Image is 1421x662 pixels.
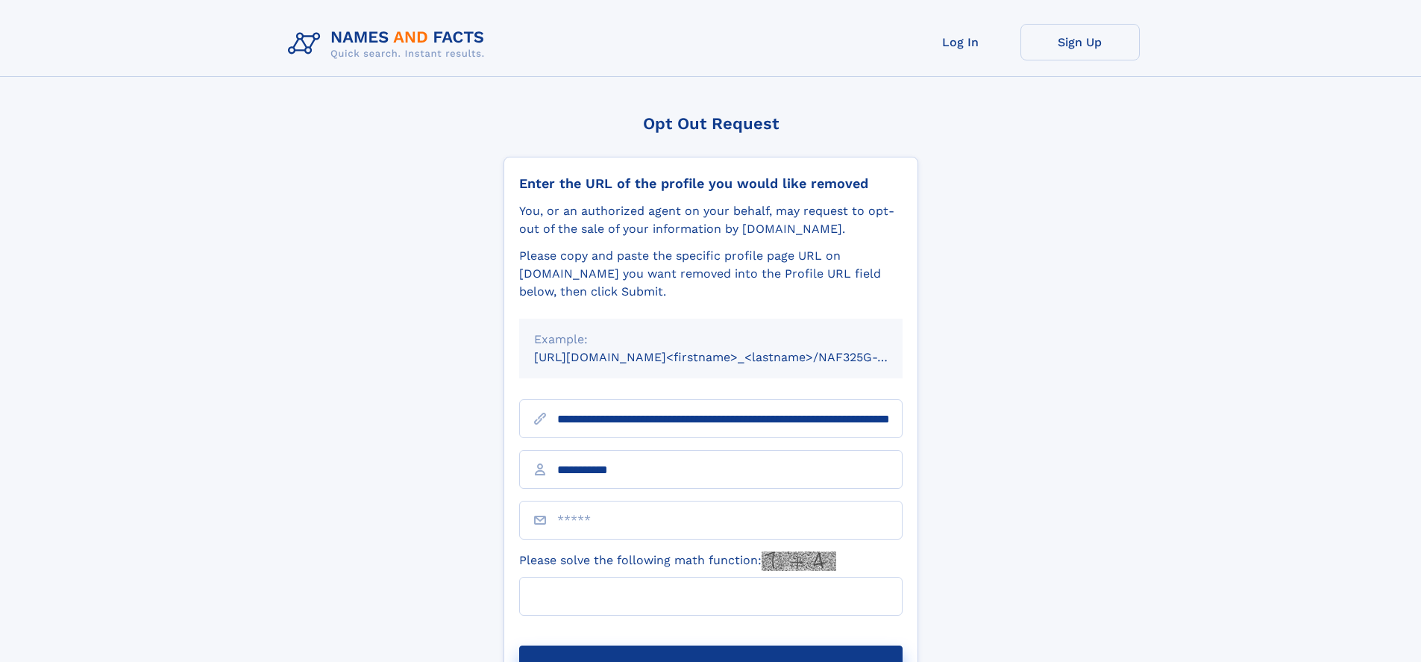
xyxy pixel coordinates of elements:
div: You, or an authorized agent on your behalf, may request to opt-out of the sale of your informatio... [519,202,903,238]
div: Example: [534,331,888,349]
label: Please solve the following math function: [519,552,836,571]
a: Sign Up [1020,24,1140,60]
img: Logo Names and Facts [282,24,497,64]
div: Enter the URL of the profile you would like removed [519,175,903,192]
div: Please copy and paste the specific profile page URL on [DOMAIN_NAME] you want removed into the Pr... [519,247,903,301]
div: Opt Out Request [504,114,918,133]
small: [URL][DOMAIN_NAME]<firstname>_<lastname>/NAF325G-xxxxxxxx [534,350,931,364]
a: Log In [901,24,1020,60]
